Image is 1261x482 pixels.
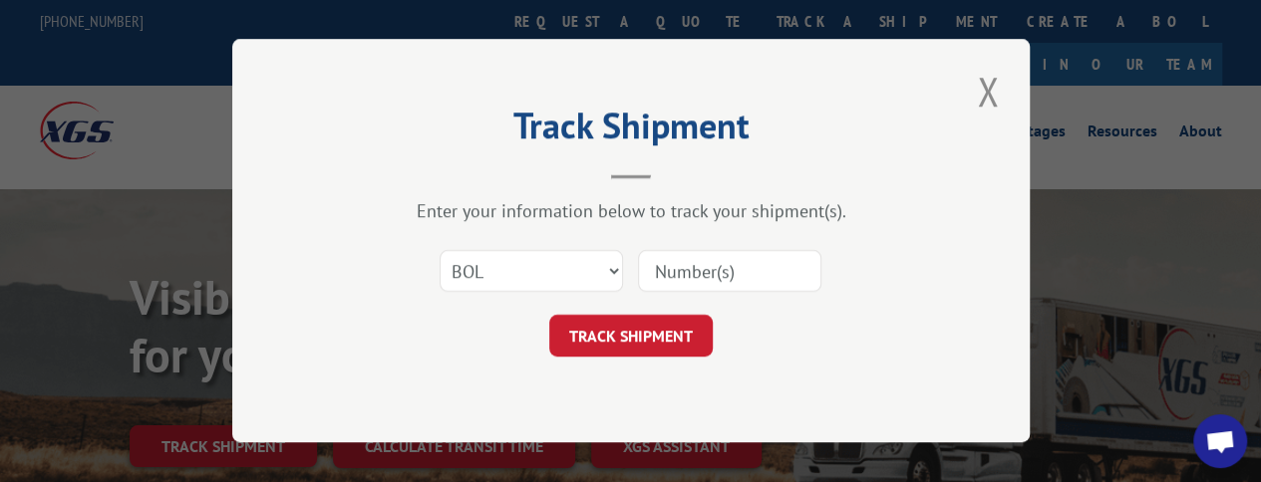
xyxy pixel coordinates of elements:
[549,316,713,358] button: TRACK SHIPMENT
[332,200,930,223] div: Enter your information below to track your shipment(s).
[1193,414,1247,468] a: Open chat
[332,112,930,149] h2: Track Shipment
[971,64,1005,119] button: Close modal
[638,251,821,293] input: Number(s)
